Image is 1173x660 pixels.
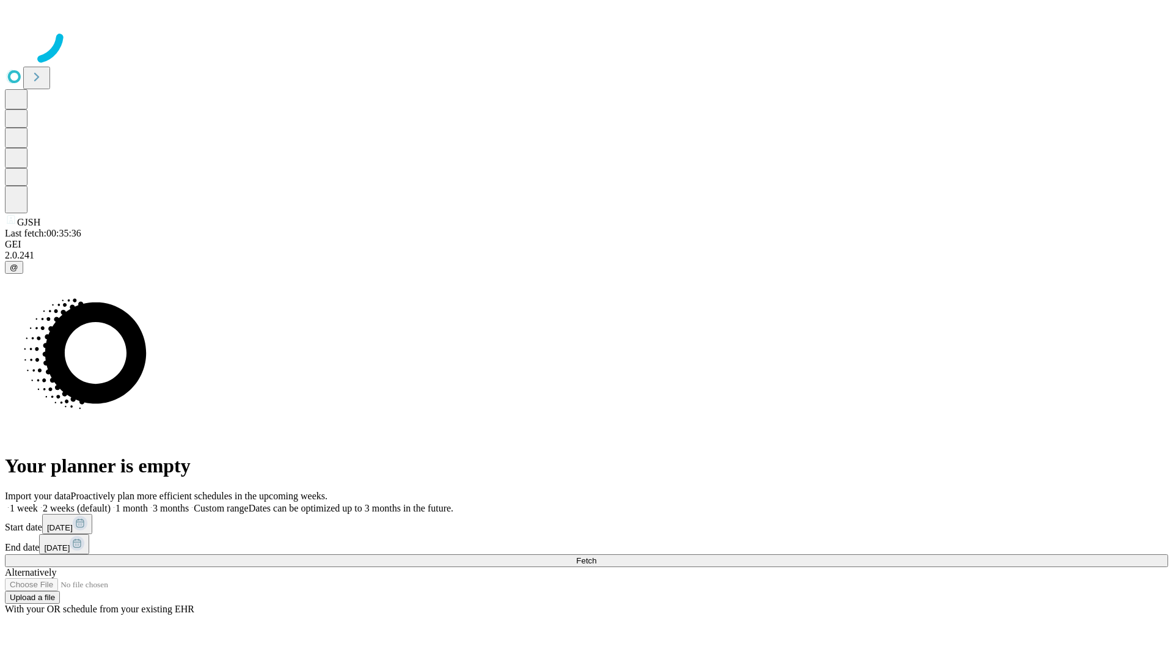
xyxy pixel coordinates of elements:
[5,534,1168,554] div: End date
[5,591,60,604] button: Upload a file
[17,217,40,227] span: GJSH
[10,263,18,272] span: @
[10,503,38,513] span: 1 week
[249,503,453,513] span: Dates can be optimized up to 3 months in the future.
[5,261,23,274] button: @
[5,491,71,501] span: Import your data
[5,604,194,614] span: With your OR schedule from your existing EHR
[576,556,596,565] span: Fetch
[5,455,1168,477] h1: Your planner is empty
[5,250,1168,261] div: 2.0.241
[47,523,73,532] span: [DATE]
[115,503,148,513] span: 1 month
[71,491,327,501] span: Proactively plan more efficient schedules in the upcoming weeks.
[5,239,1168,250] div: GEI
[5,228,81,238] span: Last fetch: 00:35:36
[5,567,56,577] span: Alternatively
[39,534,89,554] button: [DATE]
[153,503,189,513] span: 3 months
[5,554,1168,567] button: Fetch
[43,503,111,513] span: 2 weeks (default)
[44,543,70,552] span: [DATE]
[5,514,1168,534] div: Start date
[42,514,92,534] button: [DATE]
[194,503,248,513] span: Custom range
